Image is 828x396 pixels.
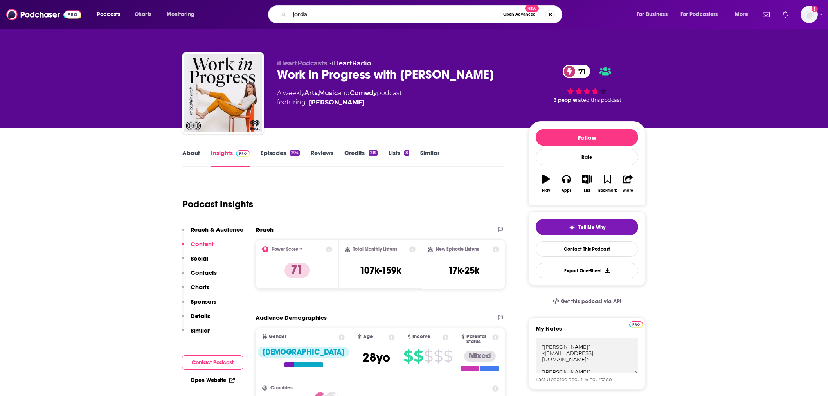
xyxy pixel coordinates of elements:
[97,9,120,20] span: Podcasts
[729,8,758,21] button: open menu
[258,347,349,358] div: [DEMOGRAPHIC_DATA]
[801,6,818,23] span: Logged in as hmill
[414,350,423,362] span: $
[304,89,318,97] a: Arts
[182,240,214,255] button: Content
[161,8,205,21] button: open menu
[623,188,633,193] div: Share
[403,350,413,362] span: $
[353,247,397,252] h2: Total Monthly Listens
[272,247,302,252] h2: Power Score™
[277,88,402,107] div: A weekly podcast
[191,226,243,233] p: Reach & Audience
[466,334,491,344] span: Parental Status
[434,350,443,362] span: $
[270,385,293,391] span: Countries
[629,321,643,328] img: Podchaser Pro
[191,269,217,276] p: Contacts
[182,355,243,370] button: Contact Podcast
[554,97,576,103] span: 3 people
[525,5,539,12] span: New
[464,351,496,362] div: Mixed
[130,8,156,21] a: Charts
[680,9,718,20] span: For Podcasters
[261,149,300,167] a: Episodes294
[542,188,550,193] div: Play
[562,188,572,193] div: Apps
[536,338,638,373] textarea: "[PERSON_NAME]" <[EMAIL_ADDRESS][DOMAIN_NAME]> "[PERSON_NAME]" <[EMAIL_ADDRESS][DOMAIN_NAME]>
[528,59,646,108] div: 71 3 peoplerated this podcast
[536,149,638,165] div: Rate
[182,149,200,167] a: About
[536,219,638,235] button: tell me why sparkleTell Me Why
[191,240,214,248] p: Content
[92,8,130,21] button: open menu
[167,9,194,20] span: Monitoring
[191,377,235,383] a: Open Website
[182,283,209,298] button: Charts
[211,149,250,167] a: InsightsPodchaser Pro
[256,314,327,321] h2: Audience Demographics
[191,283,209,291] p: Charts
[760,8,773,21] a: Show notifications dropdown
[389,149,409,167] a: Lists8
[369,150,377,156] div: 219
[629,320,643,328] a: Pro website
[637,9,668,20] span: For Business
[309,98,365,107] div: [PERSON_NAME]
[184,54,262,132] img: Work in Progress with Sophia Bush
[182,298,216,312] button: Sponsors
[546,292,628,311] a: Get this podcast via API
[577,169,597,198] button: List
[536,169,556,198] button: Play
[360,265,401,276] h3: 107k-159k
[779,8,791,21] a: Show notifications dropdown
[284,263,310,278] p: 71
[675,8,729,21] button: open menu
[500,10,539,19] button: Open AdvancedNew
[598,188,617,193] div: Bookmark
[363,334,373,339] span: Age
[584,188,590,193] div: List
[812,6,818,12] svg: Add a profile image
[536,325,638,338] label: My Notes
[563,65,590,78] a: 71
[275,5,570,23] div: Search podcasts, credits, & more...
[597,169,617,198] button: Bookmark
[578,224,605,230] span: Tell Me Why
[277,59,328,67] span: iHeartPodcasts
[191,327,210,334] p: Similar
[182,269,217,283] button: Contacts
[290,150,300,156] div: 294
[536,241,638,257] a: Contact This Podcast
[536,376,612,382] span: Last Updated: ago
[735,9,748,20] span: More
[344,149,377,167] a: Credits219
[536,263,638,278] button: Export One-Sheet
[350,89,377,97] a: Comedy
[329,59,371,67] span: •
[182,226,243,240] button: Reach & Audience
[536,129,638,146] button: Follow
[332,59,371,67] a: iHeartRadio
[191,298,216,305] p: Sponsors
[404,150,409,156] div: 8
[6,7,81,22] img: Podchaser - Follow, Share and Rate Podcasts
[311,149,333,167] a: Reviews
[448,265,479,276] h3: 17k-25k
[182,327,210,341] button: Similar
[256,226,274,233] h2: Reach
[318,89,319,97] span: ,
[420,149,439,167] a: Similar
[277,98,402,107] span: featuring
[443,350,452,362] span: $
[362,350,390,365] span: 28 yo
[135,9,151,20] span: Charts
[569,224,575,230] img: tell me why sparkle
[801,6,818,23] button: Show profile menu
[338,89,350,97] span: and
[191,255,208,262] p: Social
[182,312,210,327] button: Details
